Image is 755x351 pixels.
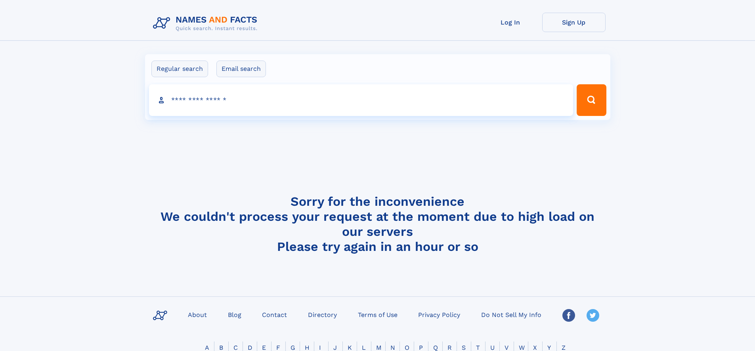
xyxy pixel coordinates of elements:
a: About [185,309,210,320]
a: Blog [225,309,245,320]
h4: Sorry for the inconvenience We couldn't process your request at the moment due to high load on ou... [150,194,606,254]
a: Privacy Policy [415,309,463,320]
a: Log In [479,13,542,32]
a: Terms of Use [355,309,401,320]
img: Facebook [562,309,575,322]
img: Twitter [587,309,599,322]
label: Regular search [151,61,208,77]
a: Do Not Sell My Info [478,309,545,320]
img: Logo Names and Facts [150,13,264,34]
a: Sign Up [542,13,606,32]
button: Search Button [577,84,606,116]
label: Email search [216,61,266,77]
a: Directory [305,309,340,320]
a: Contact [259,309,290,320]
input: search input [149,84,573,116]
